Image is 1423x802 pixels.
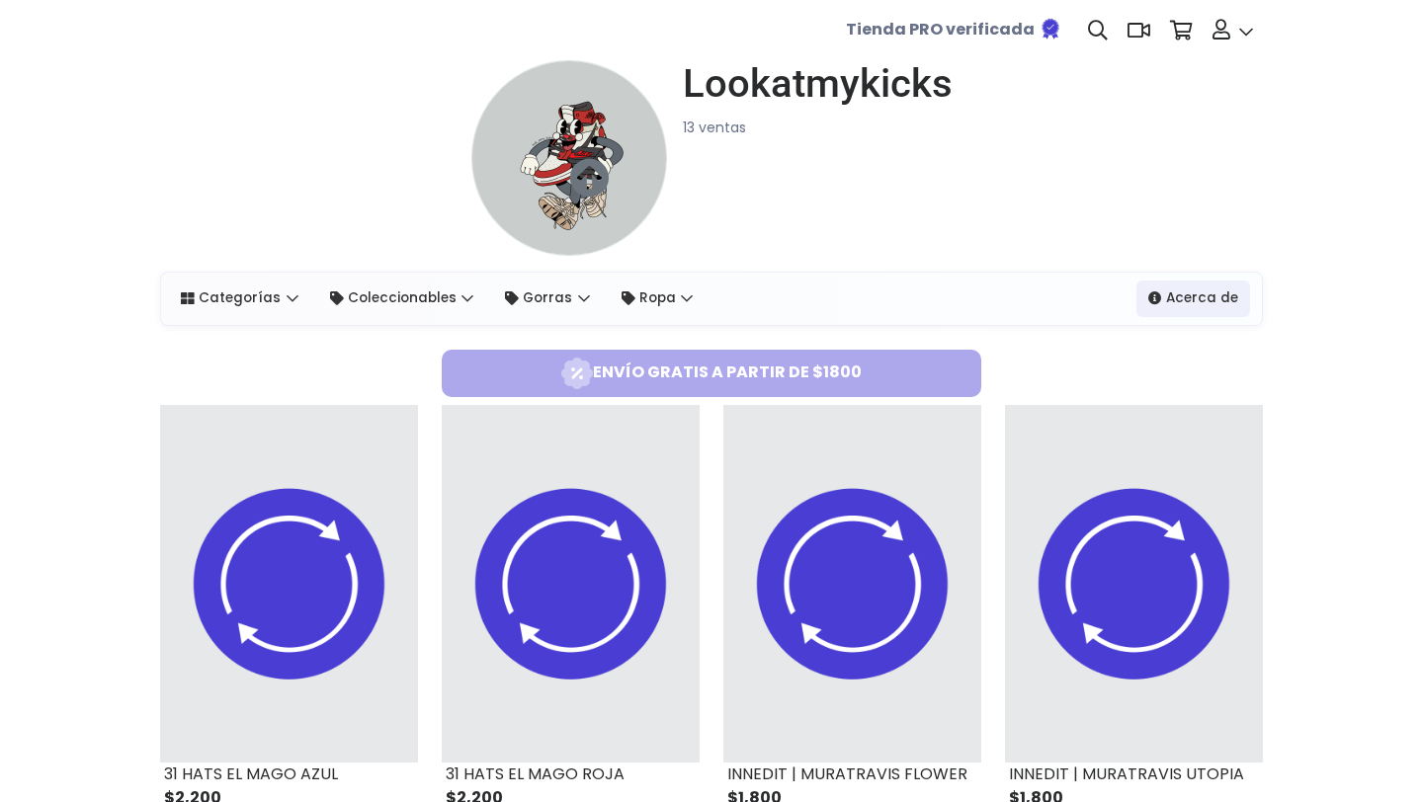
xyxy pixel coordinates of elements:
img: small.png [160,405,418,762]
img: small.png [723,405,981,762]
a: Gorras [493,281,602,316]
div: 31 HATS EL MAGO AZUL [160,762,418,786]
a: Lookatmykicks [667,60,953,108]
div: 31 HATS EL MAGO ROJA [442,762,700,786]
span: Envío gratis a partir de $1800 [450,358,973,389]
img: small.png [442,405,700,762]
img: Tienda verificada [1039,17,1062,40]
div: INNEDIT | MURATRAVIS FLOWER [723,762,981,786]
img: small.png [471,60,667,256]
small: 13 ventas [683,118,746,137]
a: Ropa [610,281,706,316]
img: small.png [1005,405,1263,762]
div: INNEDIT | MURATRAVIS UTOPIA [1005,762,1263,786]
a: Coleccionables [318,281,486,316]
a: Categorías [169,281,310,316]
h1: Lookatmykicks [683,60,953,108]
b: Tienda PRO verificada [846,18,1035,40]
a: Acerca de [1136,281,1250,316]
